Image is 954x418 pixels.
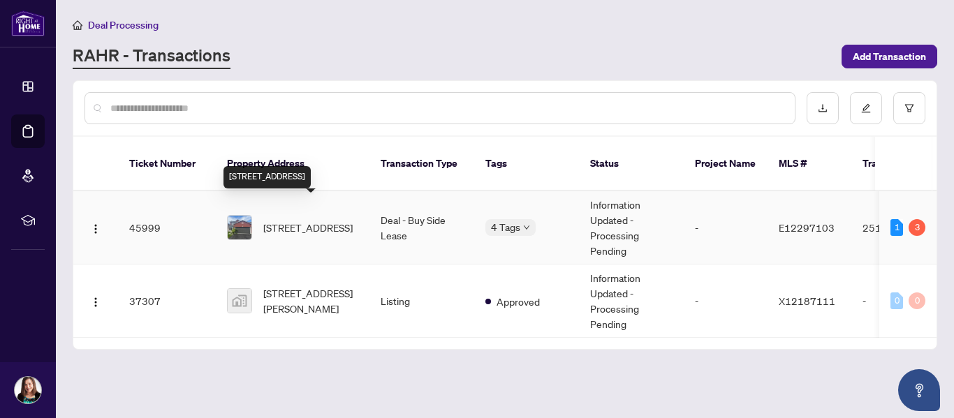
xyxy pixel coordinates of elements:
[807,92,839,124] button: download
[779,294,835,307] span: X12187111
[118,137,216,191] th: Ticket Number
[890,219,903,236] div: 1
[369,264,474,338] td: Listing
[90,297,101,308] img: Logo
[904,103,914,113] span: filter
[216,137,369,191] th: Property Address
[474,137,579,191] th: Tags
[850,92,882,124] button: edit
[369,191,474,264] td: Deal - Buy Side Lease
[853,45,926,68] span: Add Transaction
[369,137,474,191] th: Transaction Type
[898,369,940,411] button: Open asap
[842,45,937,68] button: Add Transaction
[118,264,216,338] td: 37307
[779,221,835,234] span: E12297103
[818,103,828,113] span: download
[228,216,251,239] img: thumbnail-img
[893,92,925,124] button: filter
[228,289,251,313] img: thumbnail-img
[890,292,903,309] div: 0
[909,219,925,236] div: 3
[861,103,871,113] span: edit
[579,191,684,264] td: Information Updated - Processing Pending
[85,290,107,312] button: Logo
[73,20,82,30] span: home
[684,191,768,264] td: -
[491,219,520,235] span: 4 Tags
[523,224,530,231] span: down
[85,216,107,239] button: Logo
[497,294,540,309] span: Approved
[851,191,949,264] td: 2511630
[15,377,41,403] img: Profile Icon
[263,285,358,316] span: [STREET_ADDRESS][PERSON_NAME]
[684,264,768,338] td: -
[684,137,768,191] th: Project Name
[88,19,159,31] span: Deal Processing
[851,264,949,338] td: -
[909,292,925,309] div: 0
[223,166,311,188] div: [STREET_ADDRESS]
[851,137,949,191] th: Trade Number
[118,191,216,264] td: 45999
[263,220,353,235] span: [STREET_ADDRESS]
[90,223,101,234] img: Logo
[579,137,684,191] th: Status
[579,264,684,338] td: Information Updated - Processing Pending
[768,137,851,191] th: MLS #
[11,10,45,36] img: logo
[73,44,230,69] a: RAHR - Transactions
